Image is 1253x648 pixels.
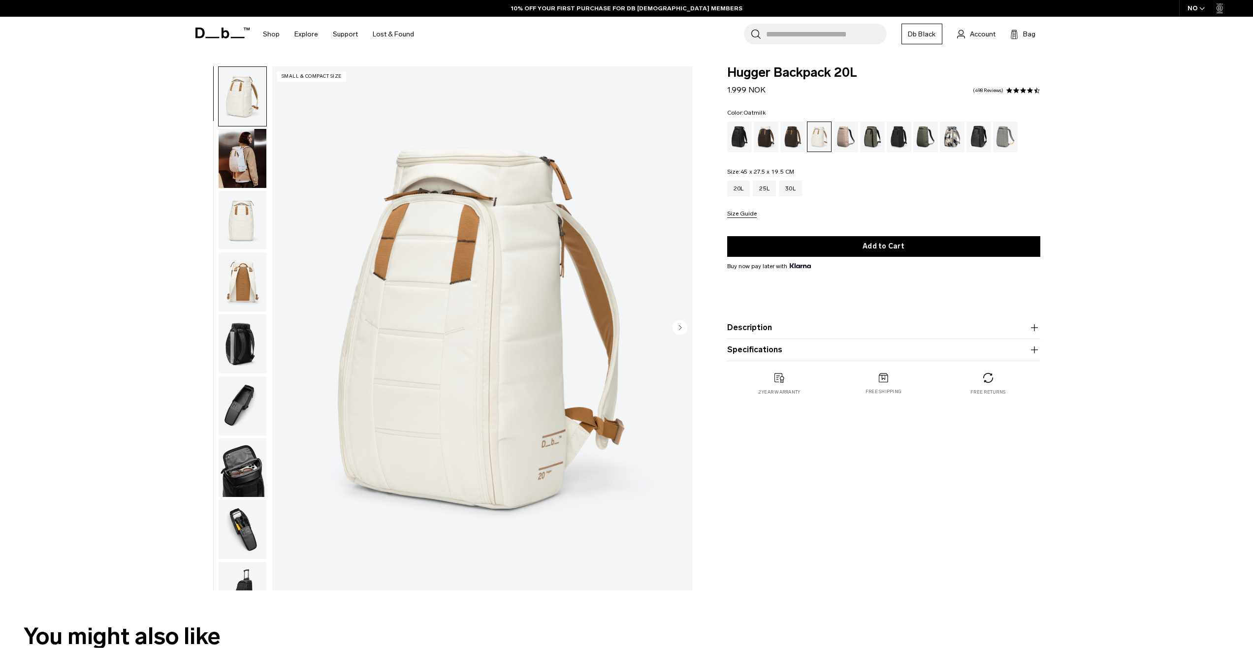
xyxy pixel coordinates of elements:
img: Hugger Backpack 20L Oatmilk [219,252,266,311]
span: Buy now pay later with [727,262,811,271]
img: {"height" => 20, "alt" => "Klarna"} [790,263,811,268]
a: Sand Grey [993,122,1018,152]
a: Lost & Found [373,17,414,52]
a: Explore [294,17,318,52]
button: Hugger Backpack 20L Oatmilk [218,66,267,126]
button: Hugger Backpack 20L Oatmilk [218,314,267,374]
a: Forest Green [860,122,885,152]
p: Free returns [970,389,1005,396]
img: Hugger Backpack 20L Oatmilk [219,500,266,559]
img: Hugger Backpack 20L Oatmilk [219,376,266,435]
button: Next slide [673,320,687,337]
a: Support [333,17,358,52]
a: 30L [779,181,802,196]
nav: Main Navigation [256,17,421,52]
span: Account [970,29,996,39]
a: Reflective Black [966,122,991,152]
img: Hugger Backpack 20L Oatmilk [219,562,266,621]
a: Espresso [780,122,805,152]
button: Size Guide [727,211,757,218]
img: Hugger Backpack 20L Oatmilk [219,129,266,188]
button: Hugger Backpack 20L Oatmilk [218,438,267,498]
button: Hugger Backpack 20L Oatmilk [218,499,267,559]
a: Shop [263,17,280,52]
a: 25L [753,181,776,196]
button: Hugger Backpack 20L Oatmilk [218,128,267,188]
button: Add to Cart [727,236,1040,257]
span: Hugger Backpack 20L [727,66,1040,79]
button: Hugger Backpack 20L Oatmilk [218,252,267,312]
img: Hugger Backpack 20L Oatmilk [219,191,266,250]
a: Db Black [901,24,942,44]
legend: Size: [727,169,795,175]
button: Hugger Backpack 20L Oatmilk [218,561,267,621]
a: Charcoal Grey [887,122,911,152]
button: Hugger Backpack 20L Oatmilk [218,376,267,436]
p: Small & Compact Size [277,71,346,82]
button: Bag [1010,28,1035,40]
span: 45 x 27.5 x 19.5 CM [740,168,795,175]
a: Cappuccino [754,122,778,152]
img: Hugger Backpack 20L Oatmilk [219,314,266,373]
span: Bag [1023,29,1035,39]
span: Oatmilk [743,109,766,116]
a: Fogbow Beige [834,122,858,152]
a: Oatmilk [807,122,832,152]
a: 10% OFF YOUR FIRST PURCHASE FOR DB [DEMOGRAPHIC_DATA] MEMBERS [511,4,742,13]
a: Black Out [727,122,752,152]
button: Hugger Backpack 20L Oatmilk [218,190,267,250]
img: Hugger Backpack 20L Oatmilk [272,66,692,590]
a: Account [957,28,996,40]
li: 1 / 10 [272,66,692,590]
legend: Color: [727,110,766,116]
button: Specifications [727,344,1040,356]
button: Description [727,322,1040,334]
a: 20L [727,181,750,196]
a: 498 reviews [973,88,1003,93]
p: 2 year warranty [758,389,801,396]
a: Line Cluster [940,122,964,152]
p: Free shipping [866,388,901,395]
a: Moss Green [913,122,938,152]
img: Hugger Backpack 20L Oatmilk [219,67,266,126]
span: 1.999 NOK [727,85,766,94]
img: Hugger Backpack 20L Oatmilk [219,438,266,497]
